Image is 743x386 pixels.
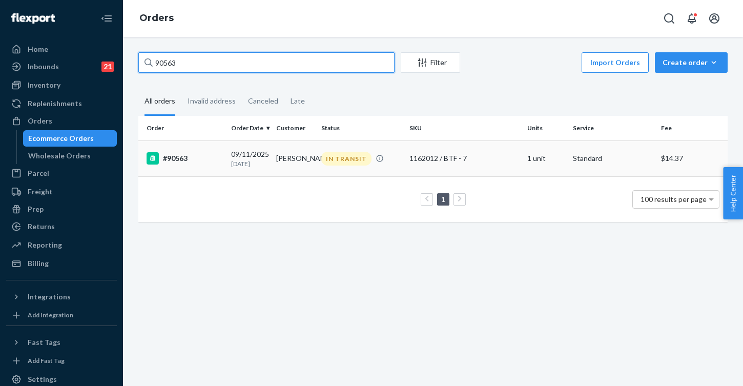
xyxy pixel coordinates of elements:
[405,116,523,140] th: SKU
[704,8,725,29] button: Open account menu
[96,8,117,29] button: Close Navigation
[248,88,278,114] div: Canceled
[6,289,117,305] button: Integrations
[23,148,117,164] a: Wholesale Orders
[659,8,679,29] button: Open Search Box
[28,240,62,250] div: Reporting
[321,152,371,166] div: IN TRANSIT
[6,77,117,93] a: Inventory
[641,195,707,204] span: 100 results per page
[28,337,60,348] div: Fast Tags
[6,58,117,75] a: Inbounds21
[28,116,52,126] div: Orders
[439,195,447,204] a: Page 1 is your current page
[523,140,568,176] td: 1 unit
[663,57,720,68] div: Create order
[291,88,305,114] div: Late
[231,159,268,168] p: [DATE]
[276,124,313,132] div: Customer
[6,95,117,112] a: Replenishments
[6,334,117,351] button: Fast Tags
[23,130,117,147] a: Ecommerce Orders
[523,116,568,140] th: Units
[401,52,460,73] button: Filter
[6,184,117,200] a: Freight
[28,151,91,161] div: Wholesale Orders
[28,98,82,109] div: Replenishments
[138,116,227,140] th: Order
[317,116,406,140] th: Status
[28,187,53,197] div: Freight
[28,258,49,269] div: Billing
[28,204,44,214] div: Prep
[188,88,236,114] div: Invalid address
[28,311,73,319] div: Add Integration
[131,4,182,33] ol: breadcrumbs
[6,218,117,235] a: Returns
[569,116,657,140] th: Service
[6,309,117,321] a: Add Integration
[28,80,60,90] div: Inventory
[657,116,728,140] th: Fee
[582,52,649,73] button: Import Orders
[6,355,117,367] a: Add Fast Tag
[657,140,728,176] td: $14.37
[28,374,57,384] div: Settings
[28,292,71,302] div: Integrations
[28,356,65,365] div: Add Fast Tag
[28,133,94,144] div: Ecommerce Orders
[573,153,653,164] p: Standard
[409,153,519,164] div: 1162012 / BTF - 7
[401,57,460,68] div: Filter
[6,165,117,181] a: Parcel
[28,168,49,178] div: Parcel
[6,113,117,129] a: Orders
[28,62,59,72] div: Inbounds
[682,8,702,29] button: Open notifications
[138,52,395,73] input: Search orders
[6,201,117,217] a: Prep
[11,13,55,24] img: Flexport logo
[147,152,223,165] div: #90563
[28,221,55,232] div: Returns
[6,255,117,272] a: Billing
[272,140,317,176] td: [PERSON_NAME]
[145,88,175,116] div: All orders
[723,167,743,219] button: Help Center
[139,12,174,24] a: Orders
[6,41,117,57] a: Home
[101,62,114,72] div: 21
[231,149,268,168] div: 09/11/2025
[227,116,272,140] th: Order Date
[6,237,117,253] a: Reporting
[655,52,728,73] button: Create order
[28,44,48,54] div: Home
